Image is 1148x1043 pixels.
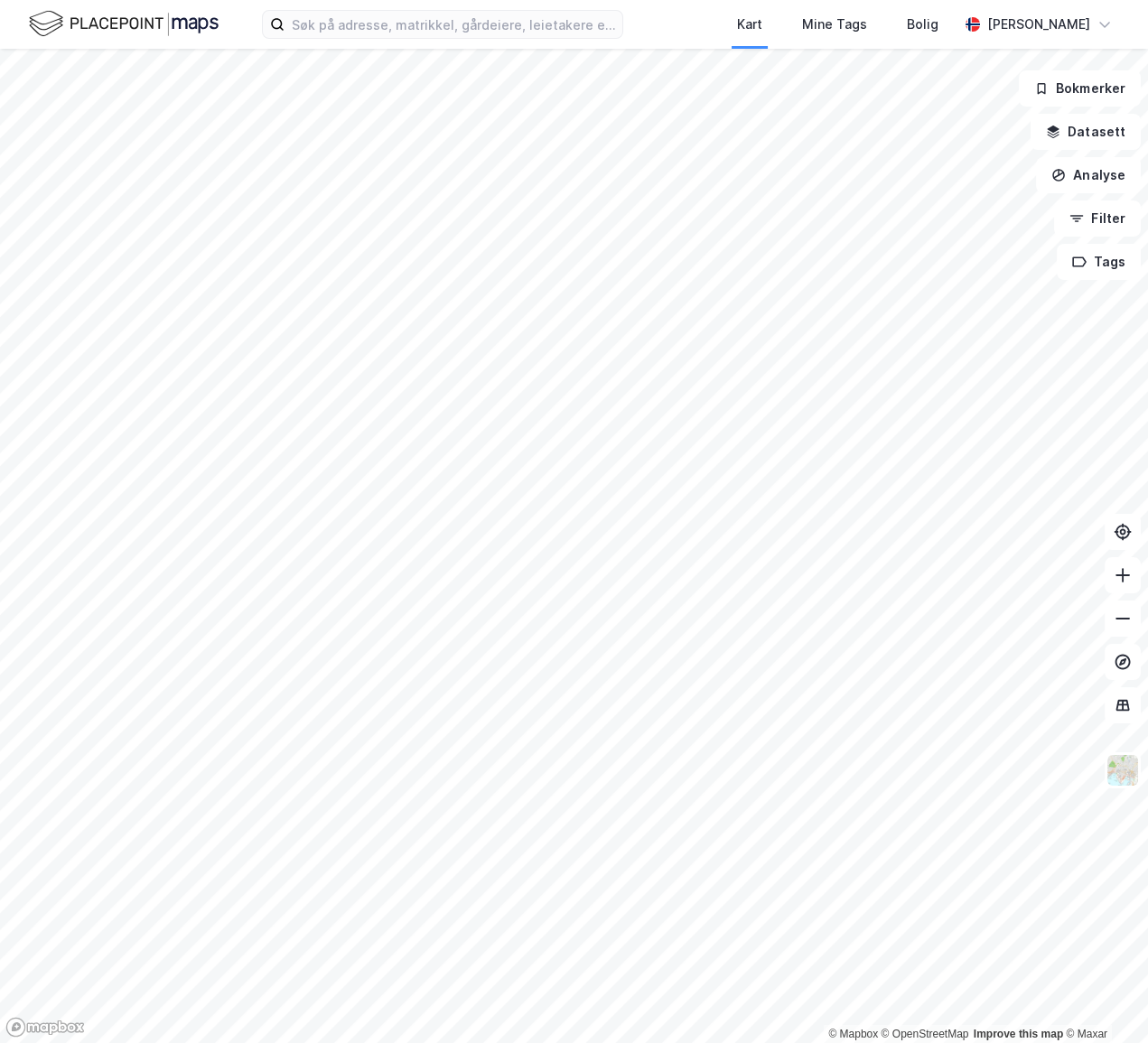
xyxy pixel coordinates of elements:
[1054,200,1141,237] button: Filter
[1036,157,1141,193] button: Analyse
[1031,114,1141,150] button: Datasett
[974,1028,1063,1040] a: Improve this map
[285,11,622,38] input: Søk på adresse, matrikkel, gårdeiere, leietakere eller personer
[5,1017,85,1038] a: Mapbox homepage
[1106,753,1140,787] img: Z
[1057,244,1141,280] button: Tags
[29,8,219,40] img: logo.f888ab2527a4732fd821a326f86c7f29.svg
[828,1028,878,1040] a: Mapbox
[1019,70,1141,107] button: Bokmerker
[882,1028,969,1040] a: OpenStreetMap
[737,14,762,35] div: Kart
[1058,956,1148,1043] iframe: Chat Widget
[907,14,938,35] div: Bolig
[802,14,867,35] div: Mine Tags
[987,14,1090,35] div: [PERSON_NAME]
